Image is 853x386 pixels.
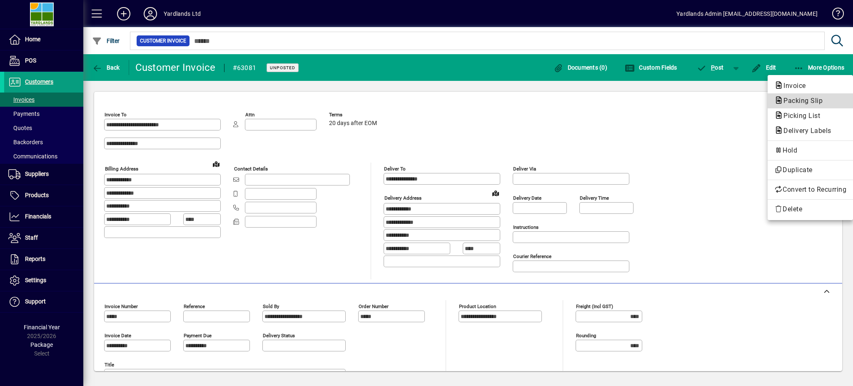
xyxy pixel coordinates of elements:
span: Delete [774,204,846,214]
span: Duplicate [774,165,846,175]
span: Packing Slip [774,97,827,105]
span: Delivery Labels [774,127,836,135]
span: Picking List [774,112,824,120]
span: Convert to Recurring [774,185,846,195]
span: Hold [774,145,846,155]
span: Invoice [774,82,810,90]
